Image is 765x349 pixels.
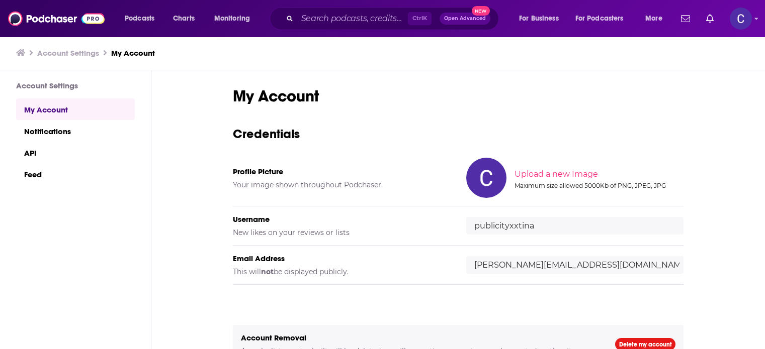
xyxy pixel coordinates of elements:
a: API [16,142,135,163]
button: open menu [512,11,571,27]
button: open menu [569,11,638,27]
img: Podchaser - Follow, Share and Rate Podcasts [8,9,105,28]
a: Show notifications dropdown [702,10,718,27]
button: open menu [118,11,167,27]
h5: Profile Picture [233,167,450,176]
input: email [466,256,684,274]
span: More [645,12,662,26]
a: Show notifications dropdown [677,10,694,27]
button: open menu [638,11,675,27]
a: Account Settings [37,48,99,58]
a: My Account [16,98,135,120]
a: Feed [16,163,135,185]
h5: Email Address [233,254,450,263]
div: Search podcasts, credits, & more... [279,7,508,30]
button: Show profile menu [730,8,752,30]
span: Logged in as publicityxxtina [730,8,752,30]
span: Podcasts [125,12,154,26]
h5: Your image shown throughout Podchaser. [233,180,450,189]
img: User Profile [730,8,752,30]
button: open menu [207,11,263,27]
span: For Podcasters [575,12,624,26]
a: Notifications [16,120,135,142]
h5: New likes on your reviews or lists [233,228,450,237]
span: Monitoring [214,12,250,26]
span: For Business [519,12,559,26]
a: My Account [111,48,155,58]
span: Charts [173,12,195,26]
h5: Account Removal [241,333,599,342]
input: username [466,217,684,235]
div: Maximum size allowed 5000Kb of PNG, JPEG, JPG [515,182,682,189]
h5: This will be displayed publicly. [233,267,450,276]
button: Open AdvancedNew [440,13,490,25]
h3: Credentials [233,126,684,142]
b: not [261,267,274,276]
h3: Account Settings [16,81,135,90]
img: Your profile image [466,158,506,198]
input: Search podcasts, credits, & more... [297,11,408,27]
span: Ctrl K [408,12,432,25]
span: Open Advanced [444,16,486,21]
span: New [472,6,490,16]
a: Charts [166,11,201,27]
h5: Username [233,214,450,224]
h1: My Account [233,86,684,106]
